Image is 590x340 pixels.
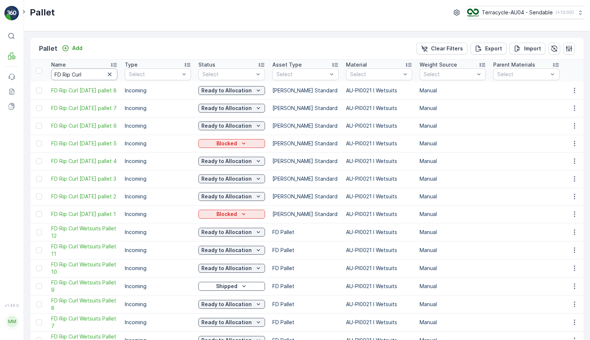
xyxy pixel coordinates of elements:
a: FD Rip Curl 28.10.24 pallet 1 [51,210,117,218]
p: Ready to Allocation [201,122,252,130]
span: FD Rip Curl [DATE] pallet 4 [51,157,117,165]
span: FD Rip Curl [DATE] pallet 2 [51,193,117,200]
button: Import [509,43,545,54]
p: Name [51,61,66,68]
div: Toggle Row Selected [36,301,42,307]
p: Ready to Allocation [201,301,252,308]
div: Toggle Row Selected [36,229,42,235]
p: Blocked [216,210,237,218]
span: FD Rip Curl [DATE] pallet 7 [51,105,117,112]
p: Ready to Allocation [201,105,252,112]
button: Blocked [198,139,265,148]
td: AU-PI0021 I Wetsuits [342,259,416,277]
p: Ready to Allocation [201,247,252,254]
td: AU-PI0021 I Wetsuits [342,313,416,331]
td: FD Pallet [269,241,342,259]
td: Incoming [121,152,195,170]
p: Material [346,61,367,68]
p: Export [485,45,502,52]
td: AU-PI0021 I Wetsuits [342,295,416,313]
button: Shipped [198,282,265,291]
td: Manual [416,170,490,188]
a: FD Rip Curl Wetsuits Pallet 10 [51,261,117,276]
button: Ready to Allocation [198,157,265,166]
p: Weight Source [420,61,457,68]
td: AU-PI0021 I Wetsuits [342,205,416,223]
p: Select [202,71,254,78]
td: Manual [416,259,490,277]
td: Incoming [121,117,195,135]
td: AU-PI0021 I Wetsuits [342,135,416,152]
td: Incoming [121,277,195,295]
td: AU-PI0021 I Wetsuits [342,170,416,188]
img: logo [4,6,19,21]
p: Shipped [216,283,237,290]
p: Pallet [39,43,57,54]
div: MM [6,316,18,327]
td: [PERSON_NAME] Standard [269,135,342,152]
div: Toggle Row Selected [36,176,42,182]
td: Manual [416,82,490,99]
span: FD Rip Curl [DATE] pallet 1 [51,210,117,218]
p: Pallet [30,7,55,18]
p: Import [524,45,541,52]
p: Ready to Allocation [201,193,252,200]
a: FD Rip Curl 28.10.24 pallet 8 [51,87,117,94]
p: Terracycle-AU04 - Sendable [482,9,553,16]
p: Select [497,71,548,78]
p: Ready to Allocation [201,319,252,326]
td: Manual [416,241,490,259]
td: FD Pallet [269,295,342,313]
div: Toggle Row Selected [36,105,42,111]
p: Ready to Allocation [201,229,252,236]
td: Manual [416,295,490,313]
td: Incoming [121,313,195,331]
td: AU-PI0021 I Wetsuits [342,223,416,241]
button: MM [4,309,19,334]
td: Manual [416,313,490,331]
td: FD Pallet [269,313,342,331]
a: FD Rip Curl 28.10.24 pallet 7 [51,105,117,112]
button: Ready to Allocation [198,104,265,113]
p: ( +10:00 ) [556,10,574,15]
p: Add [72,45,82,52]
button: Ready to Allocation [198,86,265,95]
td: Manual [416,205,490,223]
td: Manual [416,152,490,170]
td: AU-PI0021 I Wetsuits [342,99,416,117]
td: Manual [416,117,490,135]
a: FD Rip Curl 28.10.24 pallet 5 [51,140,117,147]
p: Asset Type [272,61,302,68]
span: FD Rip Curl [DATE] pallet 3 [51,175,117,183]
div: Toggle Row Selected [36,123,42,129]
p: Blocked [216,140,237,147]
p: Clear Filters [431,45,463,52]
div: Toggle Row Selected [36,283,42,289]
button: Ready to Allocation [198,264,265,273]
span: v 1.49.0 [4,303,19,308]
p: Status [198,61,215,68]
button: Add [59,44,85,53]
a: FD Rip Curl Wetsuits Pallet 9 [51,279,117,294]
button: Ready to Allocation [198,246,265,255]
span: FD Rip Curl Wetsuits Pallet 7 [51,315,117,330]
a: FD Rip Curl 28.10.24 pallet 3 [51,175,117,183]
a: FD Rip Curl Wetsuits Pallet 11 [51,243,117,258]
td: FD Pallet [269,259,342,277]
div: Toggle Row Selected [36,141,42,146]
p: Select [350,71,401,78]
p: Ready to Allocation [201,265,252,272]
td: AU-PI0021 I Wetsuits [342,277,416,295]
button: Terracycle-AU04 - Sendable(+10:00) [467,6,584,19]
td: AU-PI0021 I Wetsuits [342,188,416,205]
td: Manual [416,223,490,241]
p: Type [125,61,138,68]
td: [PERSON_NAME] Standard [269,99,342,117]
td: AU-PI0021 I Wetsuits [342,241,416,259]
td: Incoming [121,99,195,117]
div: Toggle Row Selected [36,88,42,93]
td: [PERSON_NAME] Standard [269,205,342,223]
